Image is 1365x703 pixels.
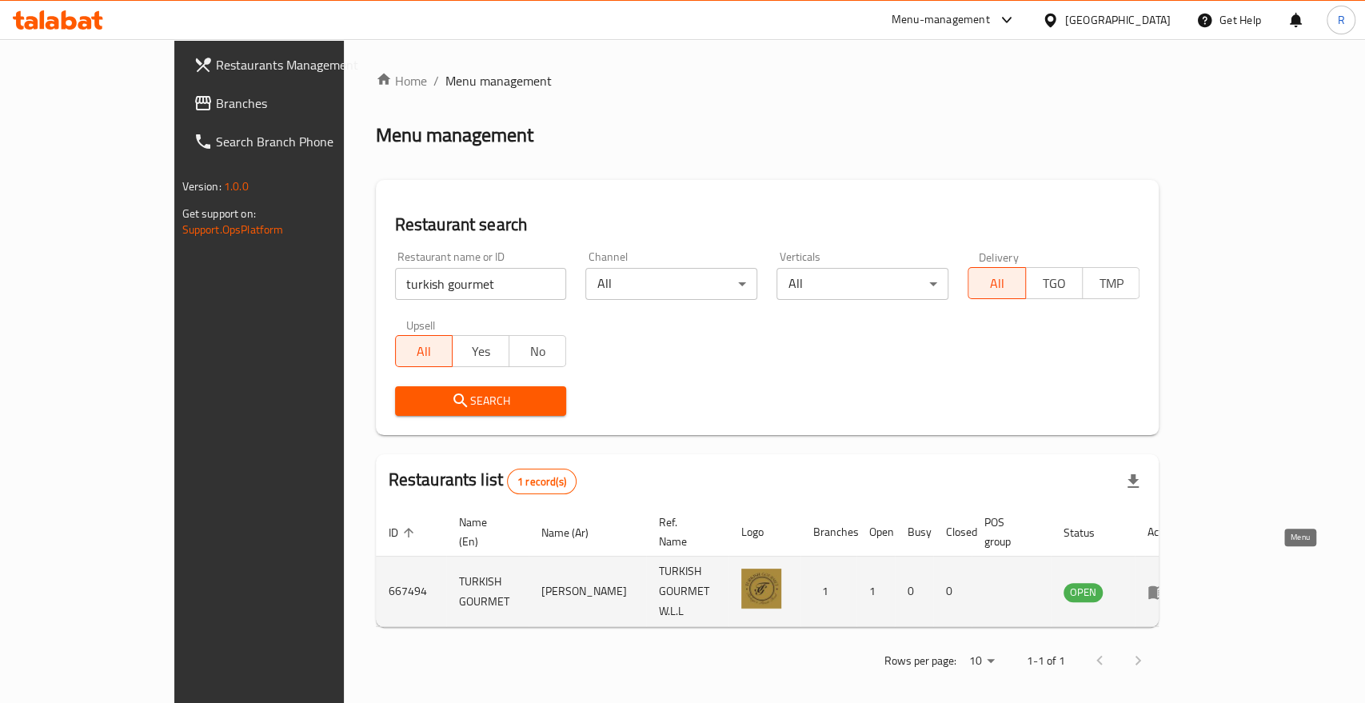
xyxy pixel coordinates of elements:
[1032,272,1076,295] span: TGO
[979,251,1019,262] label: Delivery
[728,508,800,557] th: Logo
[395,213,1140,237] h2: Restaurant search
[776,268,948,300] div: All
[516,340,560,363] span: No
[585,268,757,300] div: All
[181,46,402,84] a: Restaurants Management
[508,474,576,489] span: 1 record(s)
[968,267,1025,299] button: All
[1064,583,1103,601] span: OPEN
[509,335,566,367] button: No
[376,508,1190,627] table: enhanced table
[459,340,503,363] span: Yes
[376,557,446,627] td: 667494
[182,176,222,197] span: Version:
[402,340,446,363] span: All
[741,569,781,609] img: TURKISH GOURMET
[389,468,577,494] h2: Restaurants list
[856,508,895,557] th: Open
[1337,11,1344,29] span: R
[376,122,533,148] h2: Menu management
[459,513,509,551] span: Name (En)
[1082,267,1139,299] button: TMP
[216,55,389,74] span: Restaurants Management
[395,386,567,416] button: Search
[507,469,577,494] div: Total records count
[389,523,419,542] span: ID
[395,268,567,300] input: Search for restaurant name or ID..
[1114,462,1152,501] div: Export file
[1064,523,1116,542] span: Status
[659,513,709,551] span: Ref. Name
[541,523,609,542] span: Name (Ar)
[892,10,990,30] div: Menu-management
[181,122,402,161] a: Search Branch Phone
[1064,583,1103,602] div: OPEN
[406,319,436,330] label: Upsell
[1089,272,1133,295] span: TMP
[1135,508,1190,557] th: Action
[933,557,972,627] td: 0
[216,94,389,113] span: Branches
[182,203,256,224] span: Get support on:
[895,557,933,627] td: 0
[975,272,1019,295] span: All
[1065,11,1171,29] div: [GEOGRAPHIC_DATA]
[800,508,856,557] th: Branches
[182,219,284,240] a: Support.OpsPlatform
[933,508,972,557] th: Closed
[445,71,552,90] span: Menu management
[446,557,529,627] td: TURKISH GOURMET
[376,71,1159,90] nav: breadcrumb
[452,335,509,367] button: Yes
[216,132,389,151] span: Search Branch Phone
[984,513,1032,551] span: POS group
[529,557,646,627] td: [PERSON_NAME]
[181,84,402,122] a: Branches
[1026,651,1064,671] p: 1-1 of 1
[395,335,453,367] button: All
[800,557,856,627] td: 1
[962,649,1000,673] div: Rows per page:
[224,176,249,197] span: 1.0.0
[408,391,554,411] span: Search
[433,71,439,90] li: /
[895,508,933,557] th: Busy
[856,557,895,627] td: 1
[884,651,956,671] p: Rows per page:
[1025,267,1083,299] button: TGO
[646,557,728,627] td: TURKISH GOURMET W.L.L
